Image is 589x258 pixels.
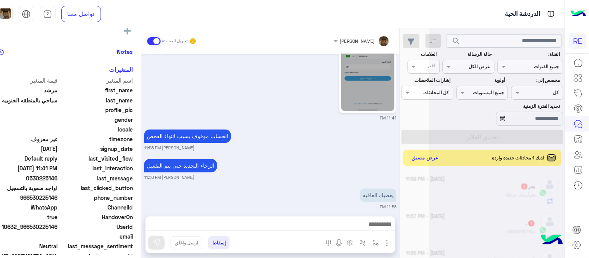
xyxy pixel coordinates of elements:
span: phone_number [59,194,133,202]
button: Trigger scenario [356,236,369,249]
small: [PERSON_NAME] 11:58 PM [144,175,195,181]
a: تواصل معنا [61,6,101,22]
p: الدردشة الحية [505,9,540,19]
div: RE [570,33,586,49]
h6: Notes [117,48,133,55]
img: send message [153,239,160,247]
button: create order [344,236,356,249]
span: ChannelId [59,203,133,211]
span: last_name [59,96,133,104]
div: اختر [427,62,437,71]
span: last_message [59,174,133,182]
small: [PERSON_NAME] 11:58 PM [144,145,195,151]
button: select flow [369,236,382,249]
img: select flow [373,240,379,246]
img: hulul-logo.png [539,227,566,254]
span: last_visited_flow [59,154,133,163]
span: gender [59,116,133,124]
span: last_message_sentiment [59,242,133,250]
span: locale [59,125,133,133]
img: Logo [571,6,586,22]
img: make a call [325,240,332,246]
label: العلامات [403,51,437,58]
img: tab [43,10,52,19]
p: 29/9/2025, 11:58 PM [144,130,231,143]
button: عرض مسبق [409,153,441,163]
label: إشارات الملاحظات [403,77,451,84]
button: تطبيق الفلاتر [401,130,563,144]
button: ارسل واغلق [170,236,202,249]
span: UserId [59,223,133,231]
span: profile_pic [59,106,133,114]
img: Trigger scenario [360,240,366,246]
span: last_interaction [59,164,133,172]
img: send voice note [334,239,344,248]
button: إسقاط [208,236,230,249]
img: send attachment [382,239,392,248]
h6: المتغيرات [109,66,133,73]
span: اسم المتغير [59,76,133,85]
img: tab [22,10,31,19]
small: تحويل المحادثة [162,38,188,44]
p: 29/9/2025, 11:58 PM [144,159,217,173]
span: last_clicked_button [59,184,133,192]
img: tab [546,9,556,19]
a: tab [40,6,56,22]
div: loading... [490,82,504,96]
span: email [59,232,133,241]
span: HandoverOn [59,213,133,221]
span: signup_date [59,145,133,153]
img: 1437525324015943.jpg [341,17,394,111]
span: timezone [59,135,133,143]
img: create order [347,240,353,246]
p: 29/9/2025, 11:58 PM [360,189,396,202]
span: [PERSON_NAME] [340,38,375,44]
small: 11:58 PM [380,204,396,210]
span: first_name [59,86,133,94]
small: 11:41 PM [380,115,396,121]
